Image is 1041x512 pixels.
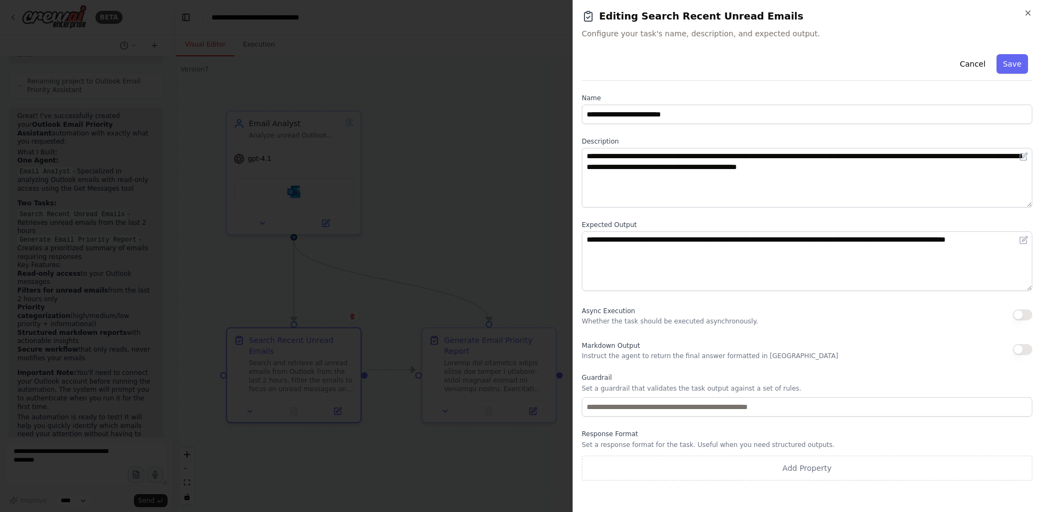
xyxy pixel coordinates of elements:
[582,373,1032,382] label: Guardrail
[582,137,1032,146] label: Description
[582,342,640,349] span: Markdown Output
[582,28,1032,39] span: Configure your task's name, description, and expected output.
[582,307,635,315] span: Async Execution
[582,352,838,360] p: Instruct the agent to return the final answer formatted in [GEOGRAPHIC_DATA]
[997,54,1028,74] button: Save
[582,9,1032,24] h2: Editing Search Recent Unread Emails
[582,440,1032,449] p: Set a response format for the task. Useful when you need structured outputs.
[953,54,992,74] button: Cancel
[1017,234,1030,247] button: Open in editor
[582,384,1032,393] p: Set a guardrail that validates the task output against a set of rules.
[582,317,758,326] p: Whether the task should be executed asynchronously.
[582,221,1032,229] label: Expected Output
[582,430,1032,438] label: Response Format
[582,456,1032,481] button: Add Property
[582,94,1032,102] label: Name
[1017,150,1030,163] button: Open in editor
